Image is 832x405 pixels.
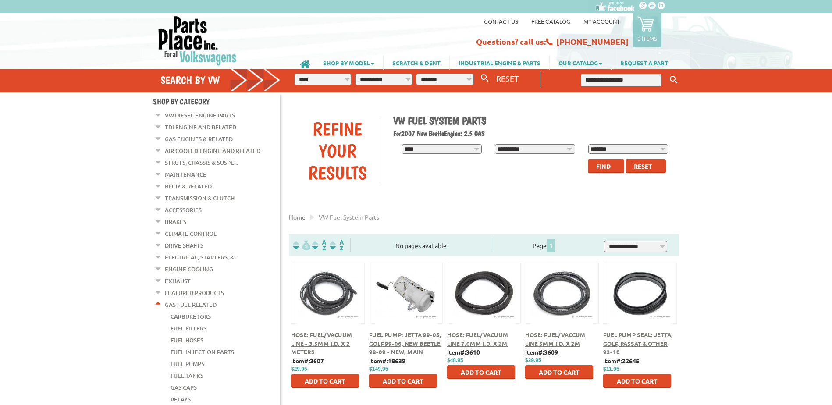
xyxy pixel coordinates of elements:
[289,213,306,221] a: Home
[295,118,380,184] div: Refine Your Results
[447,357,463,363] span: $48.95
[583,18,620,25] a: My Account
[550,55,611,70] a: OUR CATALOG
[165,252,238,263] a: Electrical, Starters, &...
[165,263,213,275] a: Engine Cooling
[293,240,310,250] img: filterpricelow.svg
[165,133,233,145] a: Gas Engines & Related
[310,357,324,365] u: 3607
[165,275,191,287] a: Exhaust
[291,357,324,365] b: item#:
[588,159,624,173] button: Find
[157,15,238,66] img: Parts Place Inc!
[450,55,549,70] a: INDUSTRIAL ENGINE & PARTS
[603,357,640,365] b: item#:
[171,311,211,322] a: Carburetors
[165,204,202,216] a: Accessories
[165,169,206,180] a: Maintenance
[525,331,586,347] a: Hose: Fuel/Vaccum Line 5mm I.D. x 2m
[165,287,224,298] a: Featured Products
[603,366,619,372] span: $11.95
[484,18,518,25] a: Contact us
[634,162,652,170] span: Reset
[165,145,260,156] a: Air Cooled Engine and Related
[466,348,480,356] u: 3610
[310,240,328,250] img: Sort by Headline
[291,366,307,372] span: $29.95
[160,74,281,86] h4: Search by VW
[539,368,580,376] span: Add to Cart
[547,239,555,252] span: 1
[444,129,485,138] span: Engine: 2.5 GAS
[525,357,541,363] span: $29.95
[171,370,203,381] a: Fuel Tanks
[305,377,345,385] span: Add to Cart
[496,74,519,83] span: RESET
[165,240,203,251] a: Drive Shafts
[447,331,508,347] a: Hose: Fuel/Vacuum Line 7.0mm I.D. x 2m
[596,162,611,170] span: Find
[493,72,522,85] button: RESET
[603,331,673,355] a: Fuel Pump Seal: Jetta, Golf, Passat & Other 93-10
[314,55,383,70] a: SHOP BY MODEL
[171,323,206,334] a: Fuel Filters
[393,114,673,127] h1: VW Fuel System Parts
[165,299,217,310] a: Gas Fuel Related
[617,377,658,385] span: Add to Cart
[369,366,388,372] span: $149.95
[369,357,405,365] b: item#:
[393,129,401,138] span: For
[351,241,492,250] div: No pages available
[612,55,677,70] a: REQUEST A PART
[171,346,234,358] a: Fuel Injection Parts
[153,97,280,106] h4: Shop By Category
[447,348,480,356] b: item#:
[165,181,212,192] a: Body & Related
[388,357,405,365] u: 18639
[603,374,671,388] button: Add to Cart
[447,365,515,379] button: Add to Cart
[291,374,359,388] button: Add to Cart
[319,213,379,221] span: VW fuel system parts
[492,238,596,252] div: Page
[544,348,558,356] u: 3609
[291,331,352,355] a: Hose: Fuel/Vacuum Line - 3.5mm I.D. x 2 meters
[369,374,437,388] button: Add to Cart
[165,121,236,133] a: TDI Engine and Related
[165,157,238,168] a: Struts, Chassis & Suspe...
[384,55,449,70] a: SCRATCH & DENT
[461,368,501,376] span: Add to Cart
[165,110,235,121] a: VW Diesel Engine Parts
[171,394,191,405] a: Relays
[171,358,204,369] a: Fuel Pumps
[531,18,570,25] a: Free Catalog
[369,331,441,355] a: Fuel Pump: Jetta 99-05, Golf 99-06, New Beetle 98-09 - New, Main
[525,348,558,356] b: item#:
[328,240,345,250] img: Sort by Sales Rank
[622,357,640,365] u: 22645
[165,216,186,227] a: Brakes
[626,159,666,173] button: Reset
[165,192,235,204] a: Transmission & Clutch
[393,129,673,138] h2: 2007 New Beetle
[477,72,492,85] button: Search By VW...
[383,377,423,385] span: Add to Cart
[525,365,593,379] button: Add to Cart
[171,382,197,393] a: Gas Caps
[165,228,217,239] a: Climate Control
[637,35,657,42] p: 0 items
[633,13,661,47] a: 0 items
[171,334,203,346] a: Fuel Hoses
[667,73,680,87] button: Keyword Search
